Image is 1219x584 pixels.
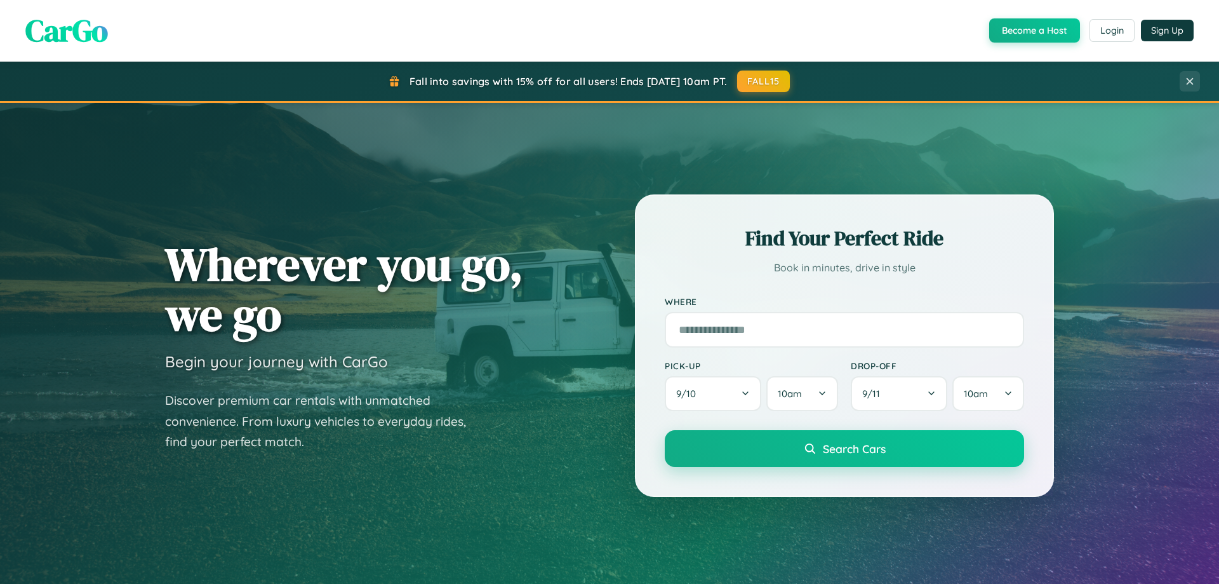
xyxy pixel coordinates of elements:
[665,376,761,411] button: 9/10
[964,388,988,400] span: 10am
[851,376,947,411] button: 9/11
[952,376,1024,411] button: 10am
[766,376,838,411] button: 10am
[665,430,1024,467] button: Search Cars
[1089,19,1135,42] button: Login
[165,239,523,339] h1: Wherever you go, we go
[989,18,1080,43] button: Become a Host
[1141,20,1194,41] button: Sign Up
[851,360,1024,371] label: Drop-off
[665,360,838,371] label: Pick-up
[665,296,1024,307] label: Where
[665,224,1024,252] h2: Find Your Perfect Ride
[676,388,702,400] span: 9 / 10
[165,352,388,371] h3: Begin your journey with CarGo
[862,388,886,400] span: 9 / 11
[823,442,886,456] span: Search Cars
[25,10,108,51] span: CarGo
[737,71,790,92] button: FALL15
[410,75,728,88] span: Fall into savings with 15% off for all users! Ends [DATE] 10am PT.
[778,388,802,400] span: 10am
[165,390,483,452] p: Discover premium car rentals with unmatched convenience. From luxury vehicles to everyday rides, ...
[665,259,1024,277] p: Book in minutes, drive in style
